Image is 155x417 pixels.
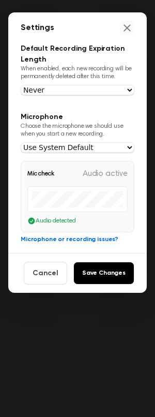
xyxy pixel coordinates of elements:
p: When enabled, each new recording will be permanently deleted after this time. [21,65,134,81]
span: Mic check [27,169,54,178]
button: Cancel [24,262,67,285]
span: Audio active [83,168,128,180]
button: Save Changes [73,262,134,285]
h3: Microphone [21,112,134,123]
p: Choose the microphone we should use when you start a new recording. [21,123,134,138]
h2: Settings [21,22,54,34]
h3: Default Recording Expiration Length [21,43,134,65]
span: Audio detected [36,216,76,226]
button: Close settings [120,21,134,35]
button: Microphone or recording issues? [21,235,118,244]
